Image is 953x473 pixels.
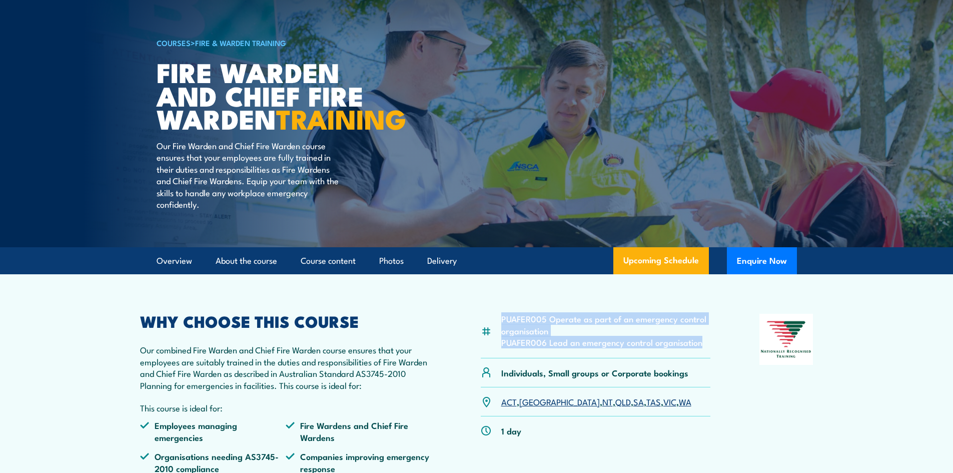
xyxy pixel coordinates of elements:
[501,336,711,348] li: PUAFER006 Lead an emergency control organisation
[140,402,432,413] p: This course is ideal for:
[427,248,457,274] a: Delivery
[501,425,521,436] p: 1 day
[157,37,191,48] a: COURSES
[679,395,691,407] a: WA
[501,396,691,407] p: , , , , , , ,
[301,248,356,274] a: Course content
[140,314,432,328] h2: WHY CHOOSE THIS COURSE
[501,395,517,407] a: ACT
[633,395,644,407] a: SA
[613,247,709,274] a: Upcoming Schedule
[216,248,277,274] a: About the course
[759,314,813,365] img: Nationally Recognised Training logo.
[140,419,286,443] li: Employees managing emergencies
[286,419,432,443] li: Fire Wardens and Chief Fire Wardens
[646,395,661,407] a: TAS
[519,395,600,407] a: [GEOGRAPHIC_DATA]
[157,140,339,210] p: Our Fire Warden and Chief Fire Warden course ensures that your employees are fully trained in the...
[501,313,711,336] li: PUAFER005 Operate as part of an emergency control organisation
[379,248,404,274] a: Photos
[140,344,432,391] p: Our combined Fire Warden and Chief Fire Warden course ensures that your employees are suitably tr...
[663,395,676,407] a: VIC
[276,97,406,139] strong: TRAINING
[602,395,613,407] a: NT
[195,37,286,48] a: Fire & Warden Training
[157,60,404,130] h1: Fire Warden and Chief Fire Warden
[727,247,797,274] button: Enquire Now
[157,248,192,274] a: Overview
[501,367,688,378] p: Individuals, Small groups or Corporate bookings
[615,395,631,407] a: QLD
[157,37,404,49] h6: >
